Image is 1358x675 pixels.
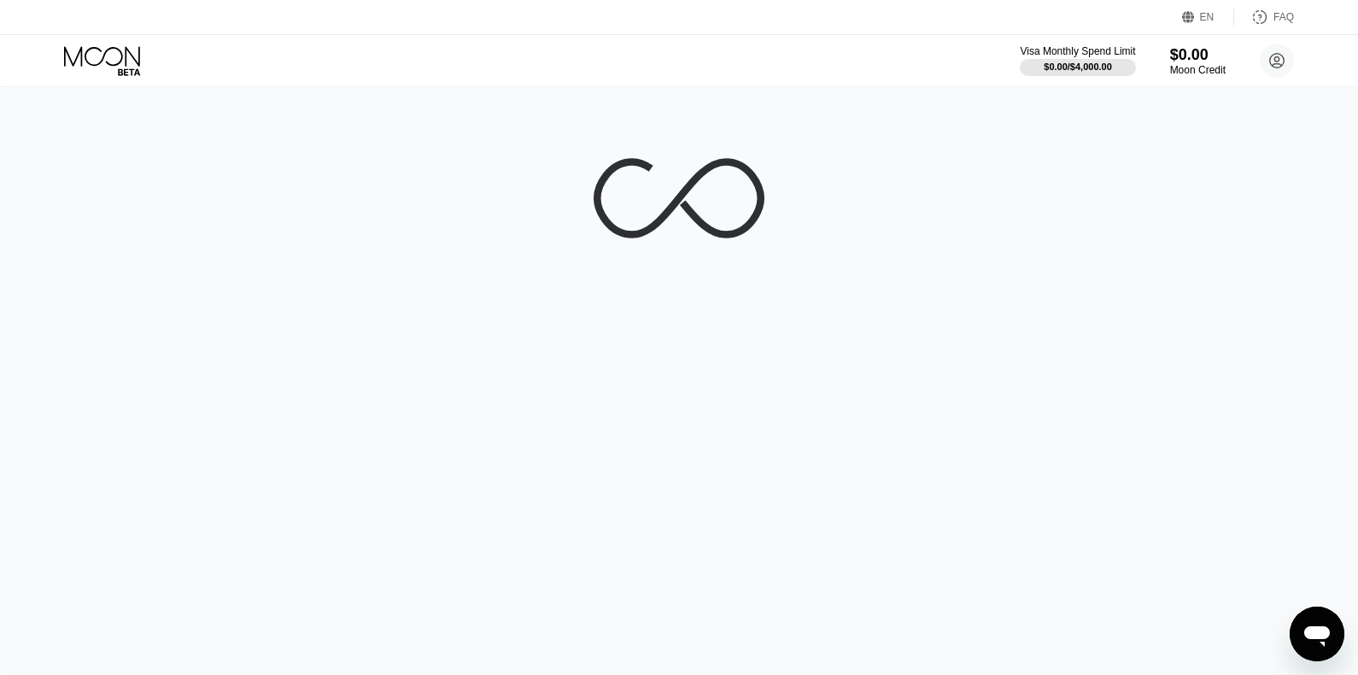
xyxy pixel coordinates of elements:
div: Moon Credit [1170,64,1226,76]
div: EN [1182,9,1234,26]
div: Visa Monthly Spend Limit [1020,45,1135,57]
div: $0.00 [1170,46,1226,64]
div: FAQ [1273,11,1294,23]
div: EN [1200,11,1215,23]
div: $0.00 / $4,000.00 [1044,62,1112,72]
div: Visa Monthly Spend Limit$0.00/$4,000.00 [1020,45,1135,76]
div: $0.00Moon Credit [1170,46,1226,76]
iframe: Button to launch messaging window [1290,607,1344,661]
div: FAQ [1234,9,1294,26]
